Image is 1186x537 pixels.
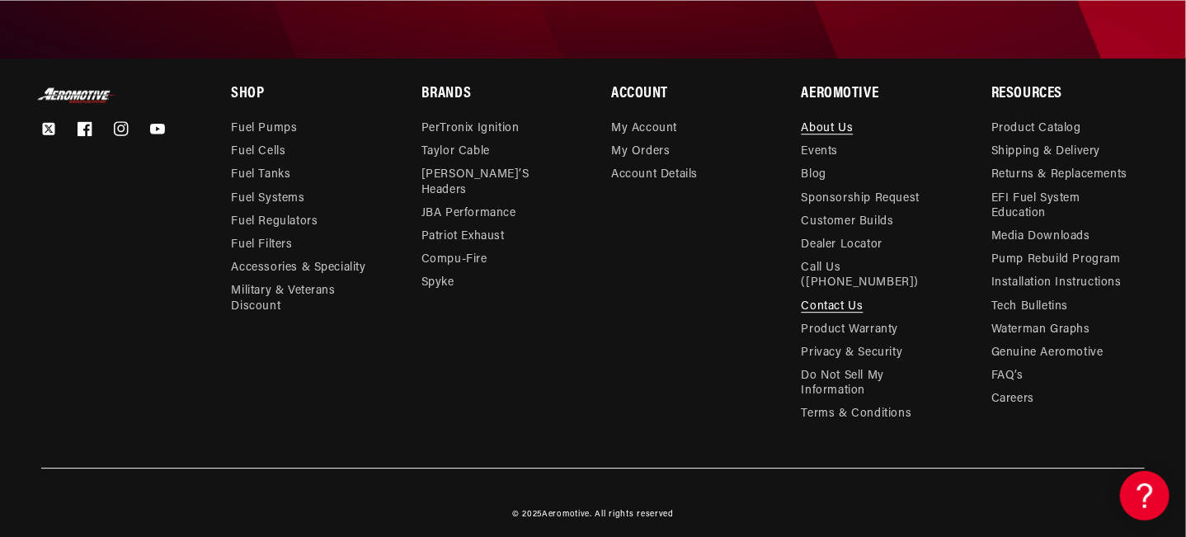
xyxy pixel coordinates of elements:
a: Patriot Exhaust [421,225,505,248]
a: Terms & Conditions [802,403,912,426]
a: PerTronix Ignition [421,121,520,140]
a: Product Warranty [802,318,899,342]
a: Fuel Filters [231,233,292,257]
a: Tech Bulletins [991,295,1068,318]
a: Waterman Graphs [991,318,1090,342]
a: Customer Builds [802,210,894,233]
img: Aeromotive [35,87,118,103]
a: Dealer Locator [802,233,882,257]
a: Fuel Cells [231,140,285,163]
small: © 2025 . [512,510,592,519]
a: Events [802,140,839,163]
a: Genuine Aeromotive [991,342,1104,365]
a: Fuel Tanks [231,163,290,186]
a: My Orders [611,140,670,163]
a: Returns & Replacements [991,163,1127,186]
a: [PERSON_NAME]’s Headers [421,163,562,201]
a: Fuel Systems [231,187,304,210]
a: Contact Us [802,295,864,318]
a: Taylor Cable [421,140,490,163]
a: Accessories & Speciality [231,257,365,280]
a: Compu-Fire [421,248,487,271]
a: Fuel Pumps [231,121,297,140]
a: Careers [991,388,1034,411]
a: Media Downloads [991,225,1090,248]
a: Aeromotive [542,510,590,519]
a: JBA Performance [421,202,516,225]
a: EFI Fuel System Education [991,187,1132,225]
a: Call Us ([PHONE_NUMBER]) [802,257,942,294]
a: FAQ’s [991,365,1024,388]
a: Installation Instructions [991,271,1122,294]
a: Privacy & Security [802,342,903,365]
a: Do Not Sell My Information [802,365,942,403]
a: Military & Veterans Discount [231,280,384,318]
a: My Account [611,121,677,140]
small: All rights reserved [595,510,674,519]
a: Fuel Regulators [231,210,318,233]
a: Spyke [421,271,454,294]
a: Product Catalog [991,121,1081,140]
a: Sponsorship Request [802,187,920,210]
a: Shipping & Delivery [991,140,1100,163]
a: About Us [802,121,854,140]
a: Account Details [611,163,698,186]
a: Pump Rebuild Program [991,248,1121,271]
a: Blog [802,163,826,186]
